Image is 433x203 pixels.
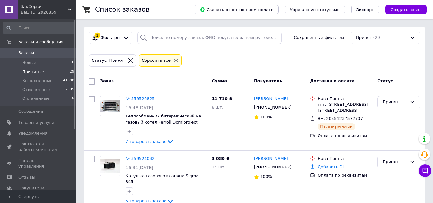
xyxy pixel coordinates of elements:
[18,50,34,56] span: Заказы
[72,60,74,66] span: 0
[101,35,120,41] span: Фильтры
[318,133,372,139] div: Оплата по реквизитам
[100,96,120,116] a: Фото товару
[21,10,76,15] div: Ваш ID: 2928859
[212,105,223,110] span: 8 шт.
[72,96,74,101] span: 0
[212,79,227,83] span: Сумма
[212,156,229,161] span: 3 080 ₴
[385,5,427,14] button: Создать заказ
[63,78,74,84] span: 41388
[285,5,345,14] button: Управление статусами
[318,96,372,102] div: Нова Пошта
[351,5,379,14] button: Экспорт
[18,130,47,136] span: Уведомления
[318,102,372,113] div: пгт. [STREET_ADDRESS]: [STREET_ADDRESS]
[310,79,355,83] span: Доставка и оплата
[383,99,407,105] div: Принят
[126,105,153,110] span: 16:48[DATE]
[212,165,226,169] span: 14 шт.
[22,60,36,66] span: Новые
[18,109,43,114] span: Сообщения
[419,164,431,177] button: Чат с покупателем
[318,156,372,162] div: Нова Пошта
[3,22,75,34] input: Поиск
[195,5,279,14] button: Скачать отчет по пром-оплате
[391,7,422,12] span: Создать заказ
[212,96,232,101] span: 11 710 ₴
[356,35,372,41] span: Принят
[290,7,340,12] span: Управление статусами
[94,33,100,38] div: 1
[356,7,374,12] span: Экспорт
[18,174,35,180] span: Отзывы
[383,159,407,165] div: Принят
[318,173,372,178] div: Оплата по реквизитам
[254,79,282,83] span: Покупатель
[260,174,272,179] span: 100%
[260,115,272,119] span: 100%
[137,32,282,44] input: Поиск по номеру заказа, ФИО покупателя, номеру телефона, Email, номеру накладной
[90,57,126,64] div: Статус: Принят
[318,123,355,130] div: Планируемый
[18,158,59,169] span: Панель управления
[21,4,68,10] span: ЗакСервис
[379,7,427,12] a: Создать заказ
[18,141,59,153] span: Показатели работы компании
[254,156,288,162] a: [PERSON_NAME]
[100,159,120,174] img: Фото товару
[100,100,120,112] img: Фото товару
[95,6,150,13] h1: Список заказов
[18,185,44,191] span: Покупатели
[126,156,155,161] a: № 359524042
[200,7,274,12] span: Скачать отчет по пром-оплате
[254,105,292,110] span: [PHONE_NUMBER]
[65,87,74,92] span: 2505
[294,35,346,41] span: Сохраненные фильтры:
[254,96,288,102] a: [PERSON_NAME]
[140,57,172,64] div: Сбросить все
[254,165,292,169] span: [PHONE_NUMBER]
[70,69,74,75] span: 29
[100,79,114,83] span: Заказ
[126,139,166,144] span: 7 товаров в заказе
[22,87,50,92] span: Отмененные
[318,116,363,121] span: ЭН: 20451237572737
[126,139,174,144] a: 7 товаров в заказе
[22,69,44,75] span: Принятые
[126,114,201,136] a: Теплообменник битермический на газовый котел Ferroli Domiproject F24D, FerEasy, DOMINA F24 N 3983...
[100,156,120,176] a: Фото товару
[22,96,49,101] span: Оплаченные
[18,39,63,45] span: Заказы и сообщения
[126,174,198,184] a: Катушка газового клапана Sigma 845
[22,78,53,84] span: Выполненные
[126,96,155,101] a: № 359526825
[318,164,346,169] a: Добавить ЭН
[126,165,153,170] span: 16:31[DATE]
[377,79,393,83] span: Статус
[373,35,382,40] span: (29)
[18,120,54,125] span: Товары и услуги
